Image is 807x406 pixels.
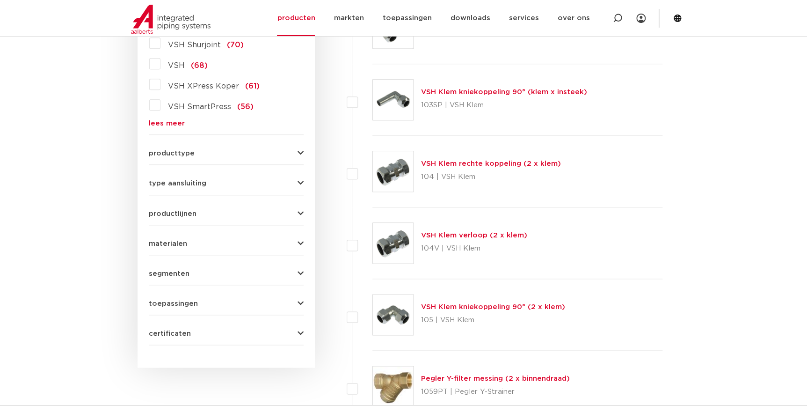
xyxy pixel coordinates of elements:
[168,62,185,69] span: VSH
[149,150,304,157] button: producttype
[149,270,304,277] button: segmenten
[149,330,191,337] span: certificaten
[149,120,304,127] a: lees meer
[421,160,561,167] a: VSH Klem rechte koppeling (2 x klem)
[168,103,231,111] span: VSH SmartPress
[421,170,561,185] p: 104 | VSH Klem
[421,303,565,310] a: VSH Klem kniekoppeling 90° (2 x klem)
[373,151,413,192] img: Thumbnail for VSH Klem rechte koppeling (2 x klem)
[191,62,208,69] span: (68)
[149,300,304,307] button: toepassingen
[373,295,413,335] img: Thumbnail for VSH Klem kniekoppeling 90° (2 x klem)
[168,41,221,49] span: VSH Shurjoint
[373,223,413,263] img: Thumbnail for VSH Klem verloop (2 x klem)
[149,150,195,157] span: producttype
[237,103,254,111] span: (56)
[421,232,527,239] a: VSH Klem verloop (2 x klem)
[149,210,304,217] button: productlijnen
[149,240,304,247] button: materialen
[227,41,244,49] span: (70)
[421,384,570,399] p: 1059PT | Pegler Y-Strainer
[373,80,413,120] img: Thumbnail for VSH Klem kniekoppeling 90° (klem x insteek)
[149,330,304,337] button: certificaten
[245,82,260,90] span: (61)
[421,313,565,328] p: 105 | VSH Klem
[149,180,304,187] button: type aansluiting
[168,82,239,90] span: VSH XPress Koper
[421,375,570,382] a: Pegler Y-filter messing (2 x binnendraad)
[149,210,196,217] span: productlijnen
[149,180,206,187] span: type aansluiting
[421,89,587,96] a: VSH Klem kniekoppeling 90° (klem x insteek)
[149,270,189,277] span: segmenten
[149,240,187,247] span: materialen
[421,98,587,113] p: 103SP | VSH Klem
[421,241,527,256] p: 104V | VSH Klem
[149,300,198,307] span: toepassingen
